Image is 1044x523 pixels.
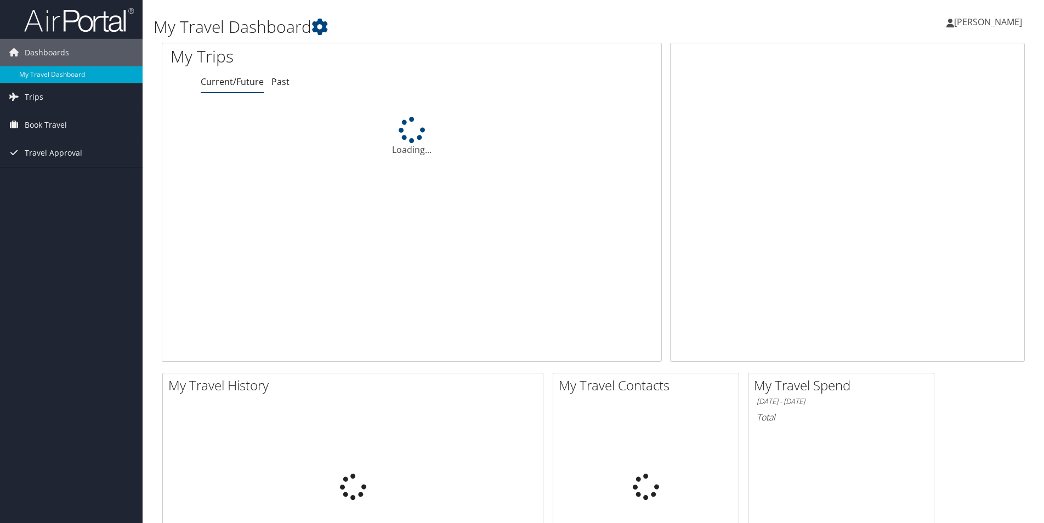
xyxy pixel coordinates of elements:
[171,45,445,68] h1: My Trips
[757,396,926,407] h6: [DATE] - [DATE]
[25,111,67,139] span: Book Travel
[757,411,926,423] h6: Total
[201,76,264,88] a: Current/Future
[154,15,740,38] h1: My Travel Dashboard
[754,376,934,395] h2: My Travel Spend
[24,7,134,33] img: airportal-logo.png
[25,39,69,66] span: Dashboards
[559,376,739,395] h2: My Travel Contacts
[271,76,290,88] a: Past
[946,5,1033,38] a: [PERSON_NAME]
[168,376,543,395] h2: My Travel History
[25,139,82,167] span: Travel Approval
[25,83,43,111] span: Trips
[162,117,661,156] div: Loading...
[954,16,1022,28] span: [PERSON_NAME]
